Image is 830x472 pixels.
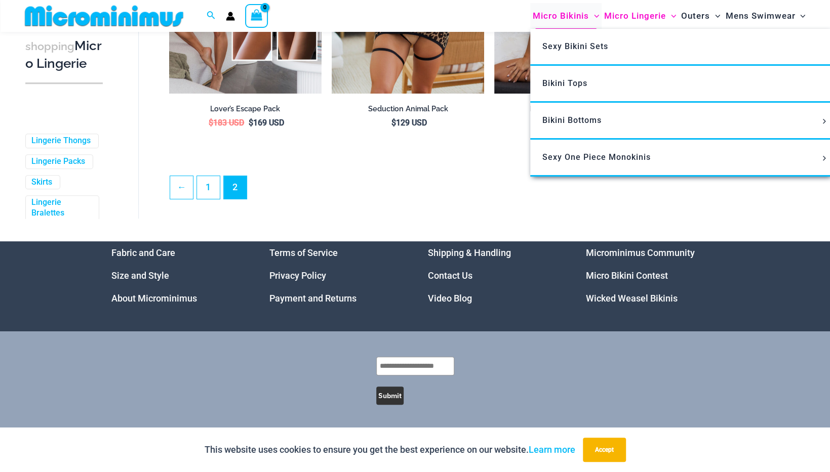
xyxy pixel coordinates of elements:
[428,293,472,304] a: Video Blog
[111,247,175,258] a: Fabric and Care
[795,3,805,29] span: Menu Toggle
[710,3,720,29] span: Menu Toggle
[111,241,245,310] nav: Menu
[249,118,253,127] span: $
[428,241,561,310] nav: Menu
[376,387,404,405] button: Submit
[666,3,676,29] span: Menu Toggle
[197,176,220,199] a: Page 1
[542,152,651,162] span: Sexy One Piece Monokinis
[207,10,216,22] a: Search icon link
[31,156,85,167] a: Lingerie Packs
[169,176,809,205] nav: Product Pagination
[169,104,322,114] h2: Lover’s Escape Pack
[589,3,599,29] span: Menu Toggle
[602,3,679,29] a: Micro LingerieMenu ToggleMenu Toggle
[681,3,710,29] span: Outers
[586,270,668,281] a: Micro Bikini Contest
[529,444,575,455] a: Learn more
[269,270,326,281] a: Privacy Policy
[269,247,338,258] a: Terms of Service
[111,270,169,281] a: Size and Style
[269,241,403,310] aside: Footer Widget 2
[332,104,484,114] h2: Seduction Animal Pack
[31,198,91,219] a: Lingerie Bralettes
[494,104,647,117] a: Bow Lace Knicker Pack
[604,3,666,29] span: Micro Lingerie
[818,119,829,124] span: Menu Toggle
[25,37,103,72] h3: Micro Lingerie
[249,118,284,127] bdi: 169 USD
[542,78,587,88] span: Bikini Tops
[391,118,427,127] bdi: 129 USD
[428,241,561,310] aside: Footer Widget 3
[586,241,719,310] nav: Menu
[169,104,322,117] a: Lover’s Escape Pack
[542,41,608,51] span: Sexy Bikini Sets
[25,40,74,53] span: shopping
[209,118,213,127] span: $
[533,3,589,29] span: Micro Bikinis
[818,156,829,161] span: Menu Toggle
[586,247,695,258] a: Microminimus Community
[31,136,91,146] a: Lingerie Thongs
[21,5,187,27] img: MM SHOP LOGO FLAT
[494,104,647,114] h2: Bow Lace Knicker Pack
[725,3,795,29] span: Mens Swimwear
[31,177,52,188] a: Skirts
[583,438,626,462] button: Accept
[226,12,235,21] a: Account icon link
[542,115,602,125] span: Bikini Bottoms
[269,241,403,310] nav: Menu
[391,118,396,127] span: $
[209,118,244,127] bdi: 183 USD
[530,3,602,29] a: Micro BikinisMenu ToggleMenu Toggle
[529,2,810,30] nav: Site Navigation
[111,241,245,310] aside: Footer Widget 1
[170,176,193,199] a: ←
[245,4,268,27] a: View Shopping Cart, empty
[111,293,197,304] a: About Microminimus
[586,241,719,310] aside: Footer Widget 4
[723,3,808,29] a: Mens SwimwearMenu ToggleMenu Toggle
[679,3,723,29] a: OutersMenu ToggleMenu Toggle
[224,176,247,199] span: Page 2
[586,293,678,304] a: Wicked Weasel Bikinis
[428,270,472,281] a: Contact Us
[269,293,357,304] a: Payment and Returns
[332,104,484,117] a: Seduction Animal Pack
[428,247,511,258] a: Shipping & Handling
[205,442,575,457] p: This website uses cookies to ensure you get the best experience on our website.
